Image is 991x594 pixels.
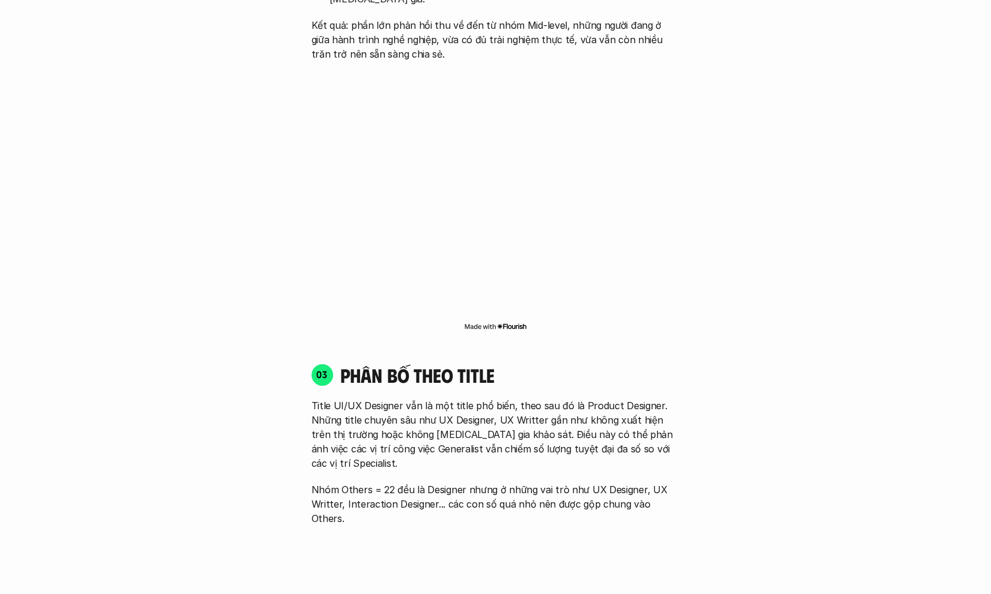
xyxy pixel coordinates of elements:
[312,398,680,470] p: Title UI/UX Designer vẫn là một title phổ biến, theo sau đó là Product Designer. Những title chuy...
[464,322,527,331] img: Made with Flourish
[316,370,328,379] p: 03
[312,18,680,61] p: Kết quả: phần lớn phản hồi thu về đến từ nhóm Mid-level, những người đang ở giữa hành trình nghề ...
[340,364,680,386] h4: phân bố theo title
[312,482,680,526] p: Nhóm Others = 22 đều là Designer nhưng ở những vai trò như UX Designer, UX Writter, Interaction D...
[301,67,691,319] iframe: Interactive or visual content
